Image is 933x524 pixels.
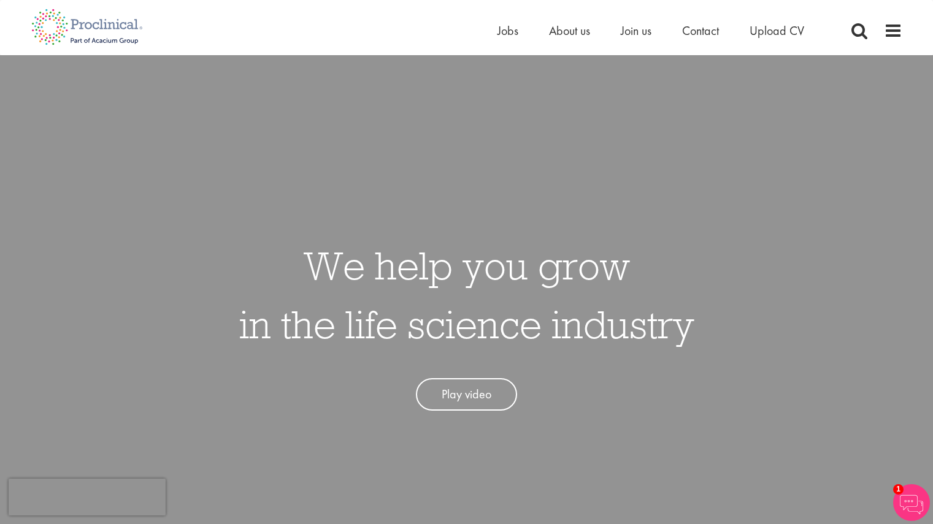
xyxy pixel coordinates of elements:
a: Upload CV [750,23,804,39]
a: Jobs [497,23,518,39]
span: 1 [893,484,904,495]
a: Join us [621,23,651,39]
a: Contact [682,23,719,39]
img: Chatbot [893,484,930,521]
a: About us [549,23,590,39]
a: Play video [416,378,517,411]
h1: We help you grow in the life science industry [239,236,694,354]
